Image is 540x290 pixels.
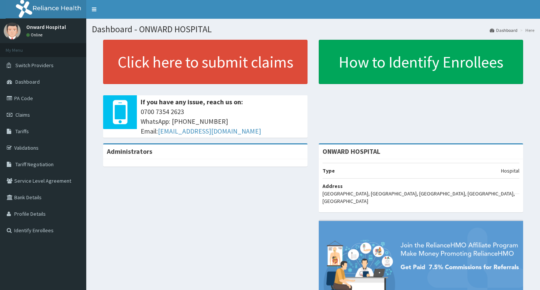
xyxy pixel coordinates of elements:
[26,32,44,38] a: Online
[107,147,152,156] b: Administrators
[322,167,335,174] b: Type
[15,111,30,118] span: Claims
[141,98,243,106] b: If you have any issue, reach us on:
[319,40,523,84] a: How to Identify Enrollees
[322,147,380,156] strong: ONWARD HOSPITAL
[490,27,517,33] a: Dashboard
[26,24,66,30] p: Onward Hospital
[141,107,304,136] span: 0700 7354 2623 WhatsApp: [PHONE_NUMBER] Email:
[4,23,21,39] img: User Image
[15,62,54,69] span: Switch Providers
[15,161,54,168] span: Tariff Negotiation
[103,40,307,84] a: Click here to submit claims
[15,78,40,85] span: Dashboard
[158,127,261,135] a: [EMAIL_ADDRESS][DOMAIN_NAME]
[322,183,343,189] b: Address
[501,167,519,174] p: Hospital
[518,27,534,33] li: Here
[15,128,29,135] span: Tariffs
[322,190,519,205] p: [GEOGRAPHIC_DATA], [GEOGRAPHIC_DATA], [GEOGRAPHIC_DATA], [GEOGRAPHIC_DATA], [GEOGRAPHIC_DATA]
[92,24,534,34] h1: Dashboard - ONWARD HOSPITAL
